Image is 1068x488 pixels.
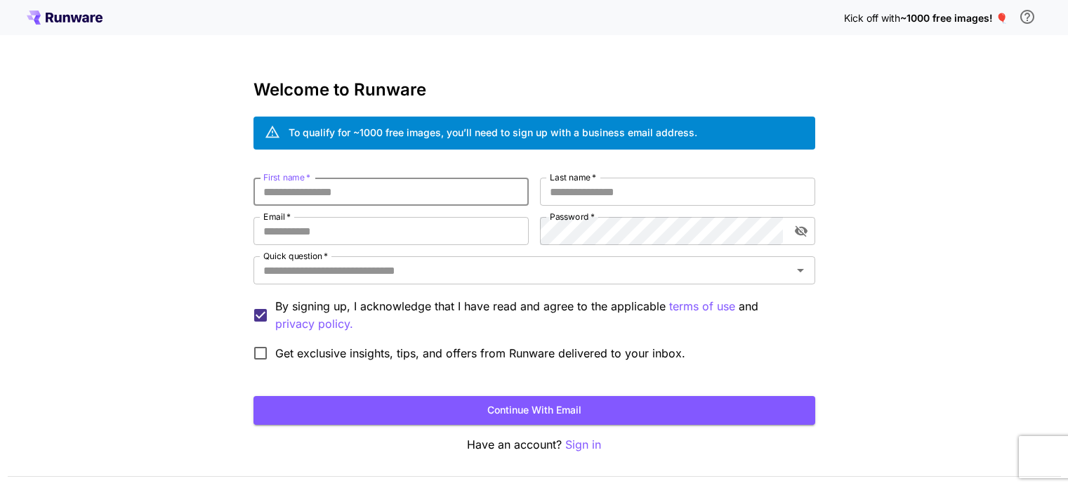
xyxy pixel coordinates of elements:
[253,80,815,100] h3: Welcome to Runware
[275,315,353,333] button: By signing up, I acknowledge that I have read and agree to the applicable terms of use and
[565,436,601,454] button: Sign in
[669,298,735,315] button: By signing up, I acknowledge that I have read and agree to the applicable and privacy policy.
[900,12,1008,24] span: ~1000 free images! 🎈
[844,12,900,24] span: Kick off with
[1013,3,1041,31] button: In order to qualify for free credit, you need to sign up with a business email address and click ...
[263,250,328,262] label: Quick question
[550,171,596,183] label: Last name
[550,211,595,223] label: Password
[669,298,735,315] p: terms of use
[789,218,814,244] button: toggle password visibility
[263,171,310,183] label: First name
[275,315,353,333] p: privacy policy.
[263,211,291,223] label: Email
[253,396,815,425] button: Continue with email
[275,345,685,362] span: Get exclusive insights, tips, and offers from Runware delivered to your inbox.
[791,261,810,280] button: Open
[289,125,697,140] div: To qualify for ~1000 free images, you’ll need to sign up with a business email address.
[253,436,815,454] p: Have an account?
[275,298,804,333] p: By signing up, I acknowledge that I have read and agree to the applicable and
